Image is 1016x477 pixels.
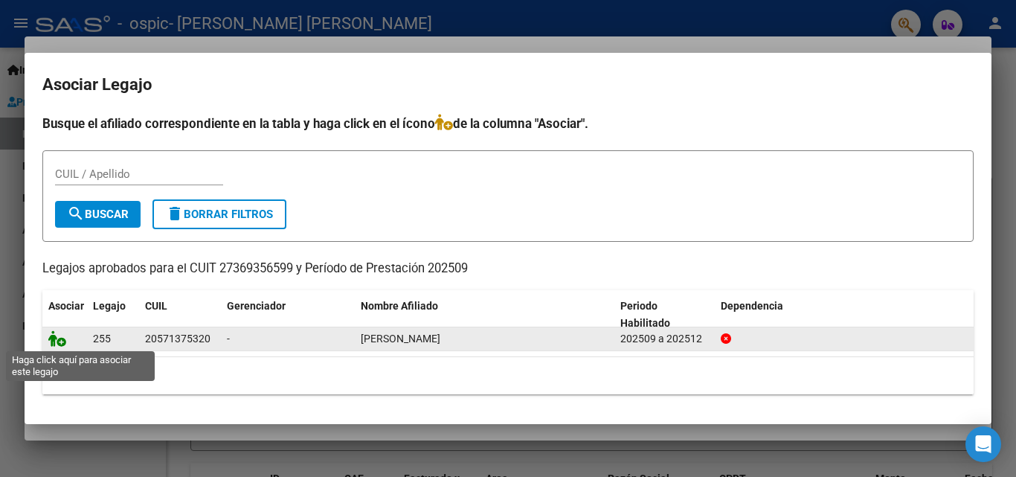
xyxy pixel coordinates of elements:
[93,300,126,312] span: Legajo
[42,357,974,394] div: 1 registros
[620,330,709,348] div: 202509 a 202512
[42,290,87,339] datatable-header-cell: Asociar
[145,300,167,312] span: CUIL
[67,205,85,223] mat-icon: search
[42,71,974,99] h2: Asociar Legajo
[67,208,129,221] span: Buscar
[42,260,974,278] p: Legajos aprobados para el CUIT 27369356599 y Período de Prestación 202509
[166,208,273,221] span: Borrar Filtros
[139,290,221,339] datatable-header-cell: CUIL
[227,300,286,312] span: Gerenciador
[152,199,286,229] button: Borrar Filtros
[55,201,141,228] button: Buscar
[93,333,111,345] span: 255
[166,205,184,223] mat-icon: delete
[361,333,440,345] span: ZARATE NOAH ESTEBAN
[221,290,355,339] datatable-header-cell: Gerenciador
[48,300,84,312] span: Asociar
[614,290,715,339] datatable-header-cell: Periodo Habilitado
[87,290,139,339] datatable-header-cell: Legajo
[620,300,670,329] span: Periodo Habilitado
[145,330,210,348] div: 20571375320
[355,290,614,339] datatable-header-cell: Nombre Afiliado
[721,300,783,312] span: Dependencia
[715,290,974,339] datatable-header-cell: Dependencia
[965,426,1001,462] div: Open Intercom Messenger
[42,114,974,133] h4: Busque el afiliado correspondiente en la tabla y haga click en el ícono de la columna "Asociar".
[227,333,230,345] span: -
[361,300,438,312] span: Nombre Afiliado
